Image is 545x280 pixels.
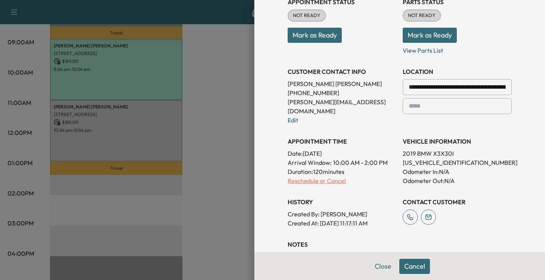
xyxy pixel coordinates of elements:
p: Duration: 120 minutes [288,167,397,176]
p: [PERSON_NAME] [PERSON_NAME] [288,79,397,88]
p: View Parts List [403,43,512,55]
p: [PERSON_NAME][EMAIL_ADDRESS][DOMAIN_NAME] [288,97,397,116]
p: Arrival Window: [288,158,397,167]
h3: CUSTOMER CONTACT INFO [288,67,397,76]
p: Odometer Out: N/A [403,176,512,185]
button: Close [370,259,396,274]
p: Created By : [PERSON_NAME] [288,210,397,219]
div: No notes [288,252,512,258]
h3: VEHICLE INFORMATION [403,137,512,146]
h3: History [288,197,397,206]
span: NOT READY [288,12,325,19]
p: [US_VEHICLE_IDENTIFICATION_NUMBER] [403,158,512,167]
p: Date: [DATE] [288,149,397,158]
p: [PHONE_NUMBER] [288,88,397,97]
a: Edit [288,116,298,124]
p: Odometer In: N/A [403,167,512,176]
button: Mark as Ready [403,28,457,43]
p: Created At : [DATE] 11:17:11 AM [288,219,397,228]
h3: NOTES [288,240,512,249]
h3: LOCATION [403,67,512,76]
span: NOT READY [403,12,440,19]
button: Mark as Ready [288,28,342,43]
h3: APPOINTMENT TIME [288,137,397,146]
h3: CONTACT CUSTOMER [403,197,512,206]
span: 10:00 AM - 2:00 PM [333,158,388,167]
p: Reschedule or Cancel [288,176,397,185]
p: 2019 BMW X3X30I [403,149,512,158]
button: Cancel [399,259,430,274]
